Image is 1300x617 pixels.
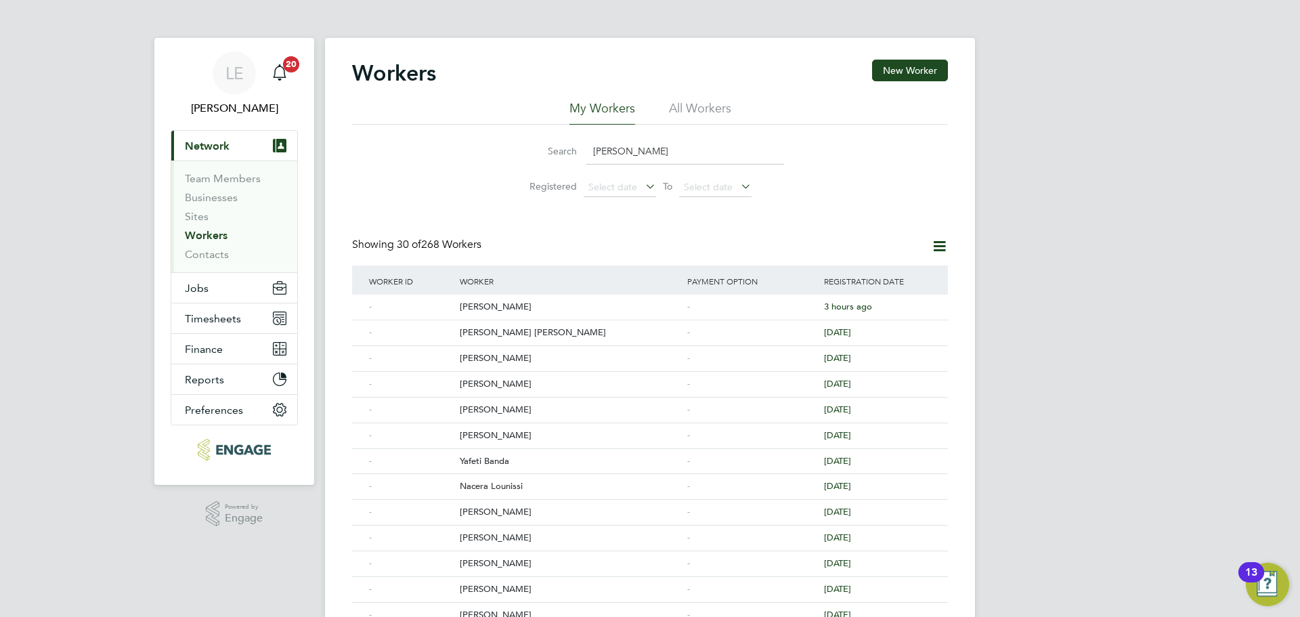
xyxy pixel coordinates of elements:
[669,100,731,125] li: All Workers
[569,100,635,125] li: My Workers
[154,38,314,485] nav: Main navigation
[366,320,934,331] a: -[PERSON_NAME] [PERSON_NAME]-[DATE]
[684,449,821,474] div: -
[366,449,456,474] div: -
[225,64,244,82] span: LE
[185,248,229,261] a: Contacts
[824,429,851,441] span: [DATE]
[824,404,851,415] span: [DATE]
[684,181,733,193] span: Select date
[684,500,821,525] div: -
[659,177,676,195] span: To
[225,513,263,524] span: Engage
[456,372,684,397] div: [PERSON_NAME]
[171,161,297,272] div: Network
[185,404,243,417] span: Preferences
[456,295,684,320] div: [PERSON_NAME]
[456,398,684,423] div: [PERSON_NAME]
[198,439,270,461] img: huntereducation-logo-retina.png
[366,602,934,614] a: -[PERSON_NAME]-[DATE]
[824,301,872,312] span: 3 hours ago
[366,474,456,499] div: -
[588,181,637,193] span: Select date
[366,473,934,485] a: -Nacera Lounissi-[DATE]
[684,372,821,397] div: -
[824,352,851,364] span: [DATE]
[684,577,821,602] div: -
[185,140,230,152] span: Network
[1246,563,1289,606] button: Open Resource Center, 13 new notifications
[171,334,297,364] button: Finance
[456,474,684,499] div: Nacera Lounissi
[456,449,684,474] div: Yafeti Banda
[456,551,684,576] div: [PERSON_NAME]
[872,60,948,81] button: New Worker
[586,138,784,165] input: Name, email or phone number
[824,557,851,569] span: [DATE]
[684,423,821,448] div: -
[366,551,456,576] div: -
[824,455,851,467] span: [DATE]
[171,303,297,333] button: Timesheets
[366,397,934,408] a: -[PERSON_NAME]-[DATE]
[684,320,821,345] div: -
[225,501,263,513] span: Powered by
[456,526,684,551] div: [PERSON_NAME]
[397,238,481,251] span: 268 Workers
[185,191,238,204] a: Businesses
[824,532,851,543] span: [DATE]
[185,343,223,356] span: Finance
[684,551,821,576] div: -
[366,372,456,397] div: -
[516,145,577,157] label: Search
[171,273,297,303] button: Jobs
[185,282,209,295] span: Jobs
[366,500,456,525] div: -
[185,373,224,386] span: Reports
[366,577,456,602] div: -
[185,312,241,325] span: Timesheets
[366,294,934,305] a: -[PERSON_NAME]-3 hours ago
[185,172,261,185] a: Team Members
[352,238,484,252] div: Showing
[824,378,851,389] span: [DATE]
[185,210,209,223] a: Sites
[456,346,684,371] div: [PERSON_NAME]
[366,576,934,588] a: -[PERSON_NAME]-[DATE]
[684,265,821,297] div: Payment Option
[171,51,298,116] a: LE[PERSON_NAME]
[366,265,456,297] div: Worker ID
[397,238,421,251] span: 30 of
[266,51,293,95] a: 20
[366,525,934,536] a: -[PERSON_NAME]-[DATE]
[456,423,684,448] div: [PERSON_NAME]
[456,265,684,297] div: Worker
[456,500,684,525] div: [PERSON_NAME]
[366,346,456,371] div: -
[684,295,821,320] div: -
[171,100,298,116] span: Laurence Elkington
[366,499,934,511] a: -[PERSON_NAME]-[DATE]
[366,423,456,448] div: -
[684,526,821,551] div: -
[366,398,456,423] div: -
[824,583,851,595] span: [DATE]
[283,56,299,72] span: 20
[366,448,934,460] a: -Yafeti Banda-[DATE]
[456,577,684,602] div: [PERSON_NAME]
[171,364,297,394] button: Reports
[366,345,934,357] a: -[PERSON_NAME]-[DATE]
[366,423,934,434] a: -[PERSON_NAME]-[DATE]
[171,439,298,461] a: Go to home page
[821,265,934,297] div: Registration Date
[185,229,227,242] a: Workers
[171,131,297,161] button: Network
[824,506,851,517] span: [DATE]
[366,526,456,551] div: -
[366,320,456,345] div: -
[171,395,297,425] button: Preferences
[1245,572,1257,590] div: 13
[366,371,934,383] a: -[PERSON_NAME]-[DATE]
[824,326,851,338] span: [DATE]
[366,551,934,562] a: -[PERSON_NAME]-[DATE]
